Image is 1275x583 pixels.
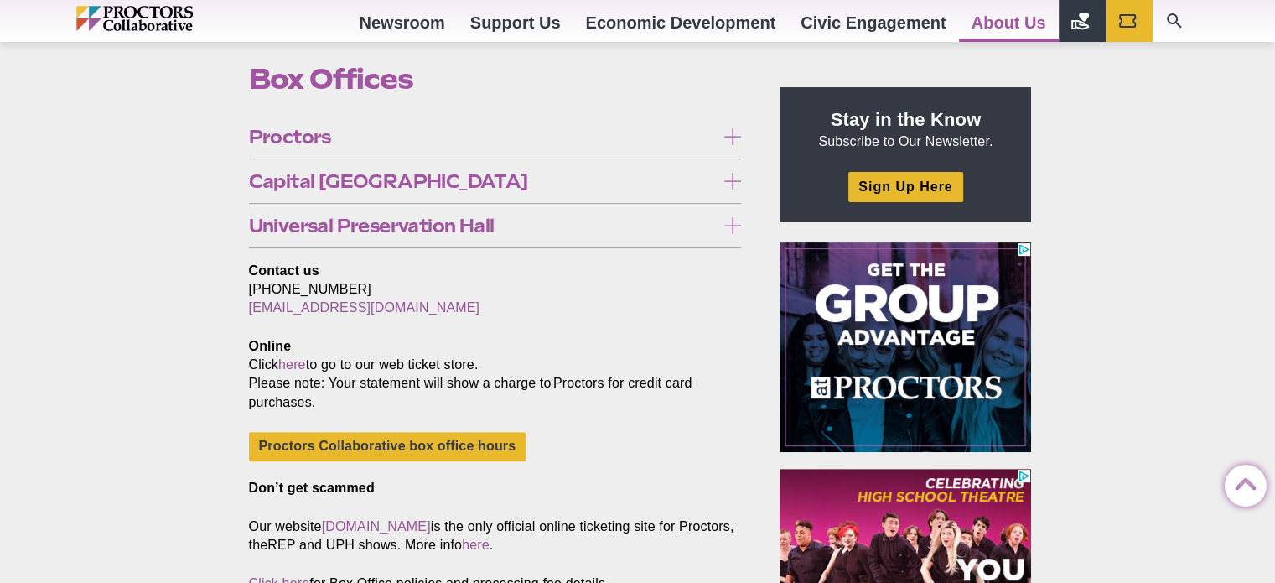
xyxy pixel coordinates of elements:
[249,63,742,95] h1: Box Offices
[249,337,742,411] p: Click to go to our web ticket store. Please note: Your statement will show a charge to Proctors f...
[249,263,319,278] strong: Contact us
[249,518,742,554] p: Our website is the only official online ticketing site for Proctors, theREP and UPH shows. More i...
[1225,466,1258,499] a: Back to Top
[249,339,292,353] strong: Online
[249,262,742,317] p: [PHONE_NUMBER]
[249,216,716,235] span: Universal Preservation Hall
[249,128,716,146] span: Proctors
[848,172,962,201] a: Sign Up Here
[831,109,982,130] strong: Stay in the Know
[780,242,1031,452] iframe: Advertisement
[800,107,1011,151] p: Subscribe to Our Newsletter.
[76,6,265,31] img: Proctors logo
[278,357,306,372] a: here
[462,538,490,552] a: here
[249,172,716,190] span: Capital [GEOGRAPHIC_DATA]
[322,519,431,534] a: [DOMAIN_NAME]
[249,481,375,495] strong: Don’t get scammed
[249,300,480,315] a: [EMAIL_ADDRESS][DOMAIN_NAME]
[249,432,526,461] a: Proctors Collaborative box office hours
